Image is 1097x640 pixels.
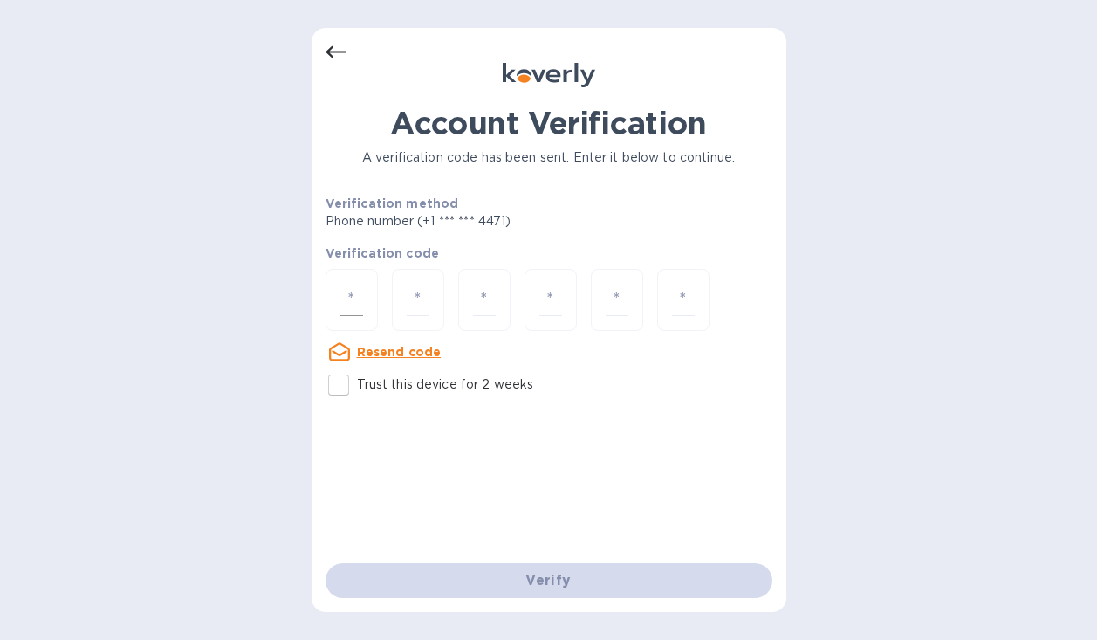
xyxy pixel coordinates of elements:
u: Resend code [357,345,442,359]
p: Verification code [326,244,772,262]
p: A verification code has been sent. Enter it below to continue. [326,148,772,167]
h1: Account Verification [326,105,772,141]
b: Verification method [326,196,459,210]
p: Trust this device for 2 weeks [357,375,534,394]
p: Phone number (+1 *** *** 4471) [326,212,645,231]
